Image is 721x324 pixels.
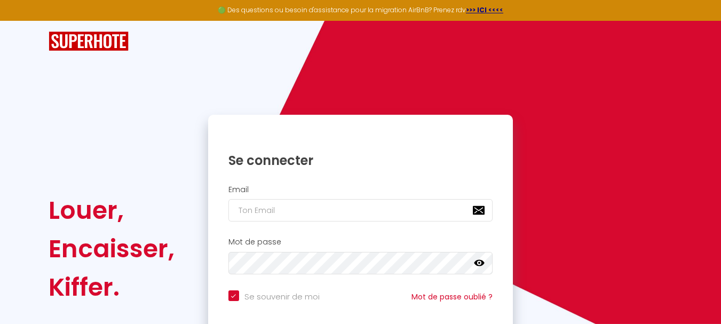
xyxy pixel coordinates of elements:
div: Kiffer. [49,268,175,306]
input: Ton Email [228,199,493,222]
img: SuperHote logo [49,31,129,51]
h1: Se connecter [228,152,493,169]
div: Louer, [49,191,175,230]
div: Encaisser, [49,230,175,268]
a: Mot de passe oublié ? [411,291,493,302]
a: >>> ICI <<<< [466,5,503,14]
h2: Mot de passe [228,238,493,247]
h2: Email [228,185,493,194]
